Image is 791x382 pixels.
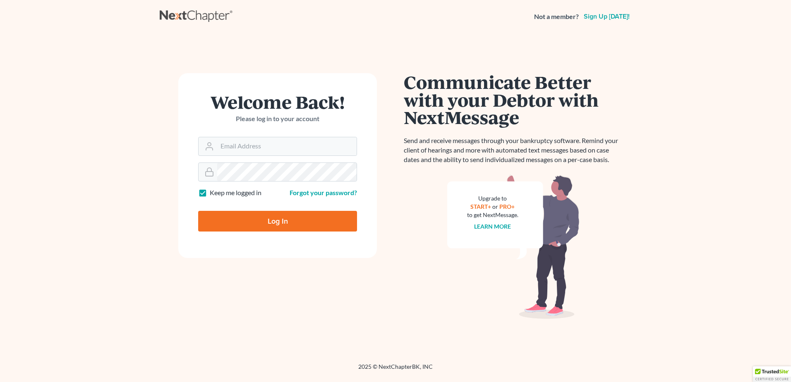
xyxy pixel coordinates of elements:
[467,211,518,219] div: to get NextMessage.
[198,114,357,124] p: Please log in to your account
[404,136,623,165] p: Send and receive messages through your bankruptcy software. Remind your client of hearings and mo...
[471,203,491,210] a: START+
[160,363,631,377] div: 2025 © NextChapterBK, INC
[582,13,631,20] a: Sign up [DATE]!
[217,137,357,155] input: Email Address
[210,188,261,198] label: Keep me logged in
[404,73,623,126] h1: Communicate Better with your Debtor with NextMessage
[475,223,511,230] a: Learn more
[493,203,499,210] span: or
[198,211,357,232] input: Log In
[753,366,791,382] div: TrustedSite Certified
[290,189,357,196] a: Forgot your password?
[447,174,580,319] img: nextmessage_bg-59042aed3d76b12b5cd301f8e5b87938c9018125f34e5fa2b7a6b67550977c72.svg
[500,203,515,210] a: PRO+
[534,12,579,21] strong: Not a member?
[198,93,357,111] h1: Welcome Back!
[467,194,518,203] div: Upgrade to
